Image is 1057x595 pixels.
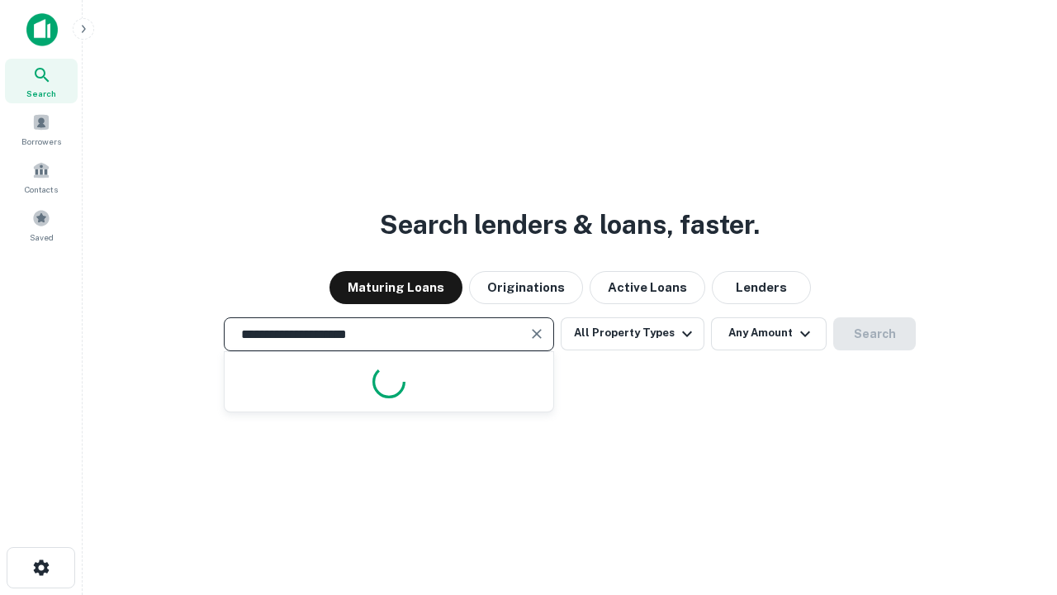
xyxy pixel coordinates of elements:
[329,271,462,304] button: Maturing Loans
[5,155,78,199] a: Contacts
[974,463,1057,542] iframe: Chat Widget
[590,271,705,304] button: Active Loans
[21,135,61,148] span: Borrowers
[711,317,827,350] button: Any Amount
[26,87,56,100] span: Search
[5,202,78,247] a: Saved
[26,13,58,46] img: capitalize-icon.png
[525,322,548,345] button: Clear
[380,205,760,245] h3: Search lenders & loans, faster.
[5,59,78,103] a: Search
[561,317,704,350] button: All Property Types
[25,183,58,196] span: Contacts
[30,231,54,244] span: Saved
[712,271,811,304] button: Lenders
[469,271,583,304] button: Originations
[5,107,78,151] a: Borrowers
